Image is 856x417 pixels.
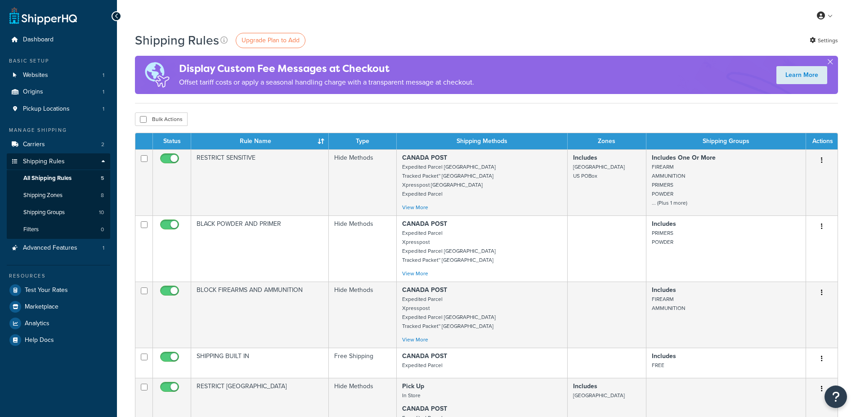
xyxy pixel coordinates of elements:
td: BLACK POWDER AND PRIMER [191,215,329,282]
small: [GEOGRAPHIC_DATA] [573,391,625,399]
small: Expedited Parcel Xpresspost Expedited Parcel [GEOGRAPHIC_DATA] Tracked Packet™ [GEOGRAPHIC_DATA] [402,295,496,330]
strong: CANADA POST [402,404,447,413]
small: FIREARM AMMUNITION PRIMERS POWDER ... (Plus 1 more) [652,163,687,207]
th: Rule Name : activate to sort column ascending [191,133,329,149]
strong: Includes [652,219,676,229]
td: Free Shipping [329,348,397,378]
span: 10 [99,209,104,216]
a: Shipping Zones 8 [7,187,110,204]
li: Shipping Groups [7,204,110,221]
a: Pickup Locations 1 [7,101,110,117]
th: Status [153,133,191,149]
strong: Includes One Or More [652,153,716,162]
small: PRIMERS POWDER [652,229,673,246]
h1: Shipping Rules [135,31,219,49]
span: 2 [101,141,104,148]
h4: Display Custom Fee Messages at Checkout [179,61,474,76]
small: FREE [652,361,664,369]
small: In Store [402,391,421,399]
a: Test Your Rates [7,282,110,298]
p: Offset tariff costs or apply a seasonal handling charge with a transparent message at checkout. [179,76,474,89]
a: Dashboard [7,31,110,48]
strong: Includes [652,351,676,361]
span: Advanced Features [23,244,77,252]
a: Upgrade Plan to Add [236,33,305,48]
span: Dashboard [23,36,54,44]
strong: Includes [573,153,597,162]
small: Expedited Parcel Xpresspost Expedited Parcel [GEOGRAPHIC_DATA] Tracked Packet™ [GEOGRAPHIC_DATA] [402,229,496,264]
li: Origins [7,84,110,100]
span: Upgrade Plan to Add [242,36,300,45]
strong: CANADA POST [402,285,447,295]
li: Pickup Locations [7,101,110,117]
a: Learn More [776,66,827,84]
div: Basic Setup [7,57,110,65]
th: Shipping Methods [397,133,568,149]
div: Resources [7,272,110,280]
a: Marketplace [7,299,110,315]
span: 1 [103,88,104,96]
li: Filters [7,221,110,238]
a: View More [402,336,428,344]
span: Shipping Groups [23,209,65,216]
td: BLOCK FIREARMS AND AMMUNITION [191,282,329,348]
li: Shipping Zones [7,187,110,204]
a: Carriers 2 [7,136,110,153]
small: FIREARM AMMUNITION [652,295,685,312]
span: Analytics [25,320,49,327]
button: Bulk Actions [135,112,188,126]
th: Zones [568,133,646,149]
span: 1 [103,72,104,79]
strong: CANADA POST [402,153,447,162]
strong: CANADA POST [402,351,447,361]
span: All Shipping Rules [23,175,72,182]
small: Expedited Parcel [GEOGRAPHIC_DATA] Tracked Packet™ [GEOGRAPHIC_DATA] Xpresspost [GEOGRAPHIC_DATA]... [402,163,496,198]
small: [GEOGRAPHIC_DATA] US POBox [573,163,625,180]
td: SHIPPING BUILT IN [191,348,329,378]
span: 0 [101,226,104,233]
a: All Shipping Rules 5 [7,170,110,187]
span: Pickup Locations [23,105,70,113]
a: Help Docs [7,332,110,348]
strong: Includes [652,285,676,295]
td: Hide Methods [329,282,397,348]
span: Help Docs [25,336,54,344]
a: Analytics [7,315,110,332]
span: Carriers [23,141,45,148]
th: Actions [806,133,838,149]
span: Filters [23,226,39,233]
span: Marketplace [25,303,58,311]
span: Test Your Rates [25,287,68,294]
a: Origins 1 [7,84,110,100]
div: Manage Shipping [7,126,110,134]
span: 1 [103,105,104,113]
a: Shipping Groups 10 [7,204,110,221]
td: RESTRICT SENSITIVE [191,149,329,215]
a: Advanced Features 1 [7,240,110,256]
a: Websites 1 [7,67,110,84]
li: Shipping Rules [7,153,110,239]
strong: Pick Up [402,381,424,391]
img: duties-banner-06bc72dcb5fe05cb3f9472aba00be2ae8eb53ab6f0d8bb03d382ba314ac3c341.png [135,56,179,94]
a: ShipperHQ Home [9,7,77,25]
td: Hide Methods [329,149,397,215]
button: Open Resource Center [825,386,847,408]
li: Carriers [7,136,110,153]
span: 5 [101,175,104,182]
strong: CANADA POST [402,219,447,229]
span: Origins [23,88,43,96]
a: Shipping Rules [7,153,110,170]
a: Filters 0 [7,221,110,238]
span: Websites [23,72,48,79]
li: Websites [7,67,110,84]
a: Settings [810,34,838,47]
span: 8 [101,192,104,199]
span: Shipping Zones [23,192,63,199]
td: Hide Methods [329,215,397,282]
span: 1 [103,244,104,252]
